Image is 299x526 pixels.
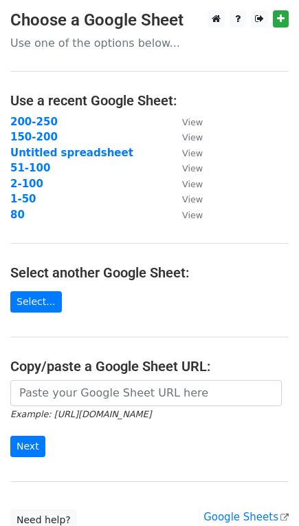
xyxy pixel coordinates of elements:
[168,193,203,205] a: View
[10,193,36,205] a: 1-50
[168,131,203,143] a: View
[10,209,25,221] a: 80
[182,132,203,143] small: View
[182,210,203,220] small: View
[10,380,282,406] input: Paste your Google Sheet URL here
[168,147,203,159] a: View
[10,291,62,313] a: Select...
[182,117,203,127] small: View
[182,179,203,189] small: View
[182,163,203,173] small: View
[10,409,151,419] small: Example: [URL][DOMAIN_NAME]
[10,178,43,190] a: 2-100
[10,10,289,30] h3: Choose a Google Sheet
[203,511,289,523] a: Google Sheets
[182,148,203,158] small: View
[168,178,203,190] a: View
[10,436,45,457] input: Next
[10,116,58,128] a: 200-250
[168,209,203,221] a: View
[10,264,289,281] h4: Select another Google Sheet:
[10,131,58,143] a: 150-200
[168,162,203,174] a: View
[10,358,289,375] h4: Copy/paste a Google Sheet URL:
[182,194,203,204] small: View
[168,116,203,128] a: View
[10,92,289,109] h4: Use a recent Google Sheet:
[10,162,50,174] a: 51-100
[10,36,289,50] p: Use one of the options below...
[10,147,133,159] a: Untitled spreadsheet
